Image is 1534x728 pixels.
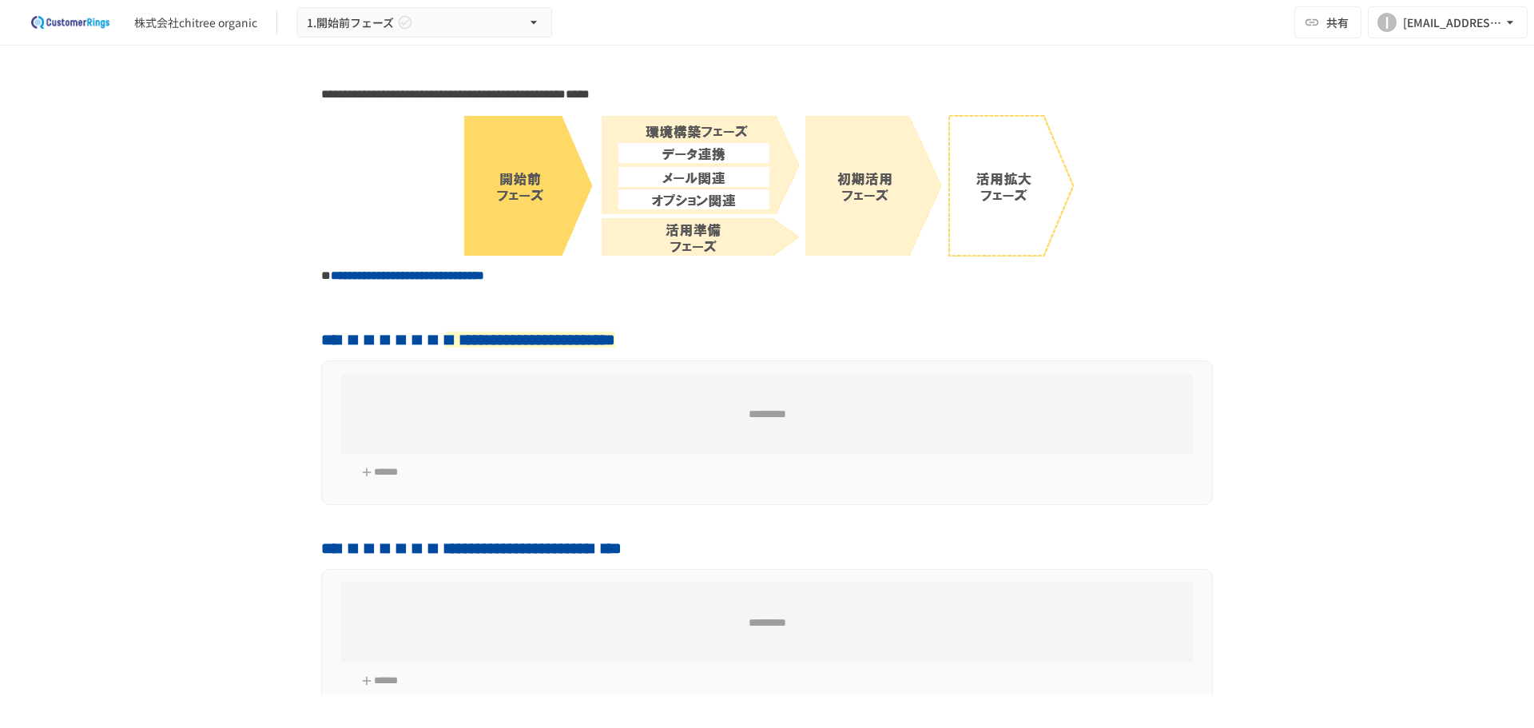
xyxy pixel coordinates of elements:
span: 共有 [1326,14,1349,31]
button: 1.開始前フェーズ [296,7,552,38]
div: [EMAIL_ADDRESS][DOMAIN_NAME] [1403,13,1502,33]
div: 株式会社chitree organic [134,14,257,31]
img: 2eEvPB0nRDFhy0583kMjGN2Zv6C2P7ZKCFl8C3CzR0M [19,10,121,35]
img: 6td7lU9b08V9yGstn6fkV2dk7nOiDPZSvsY6AZxWCSz [459,112,1075,258]
button: 共有 [1294,6,1361,38]
button: I[EMAIL_ADDRESS][DOMAIN_NAME] [1368,6,1528,38]
span: 1.開始前フェーズ [307,13,394,33]
div: I [1377,13,1397,32]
